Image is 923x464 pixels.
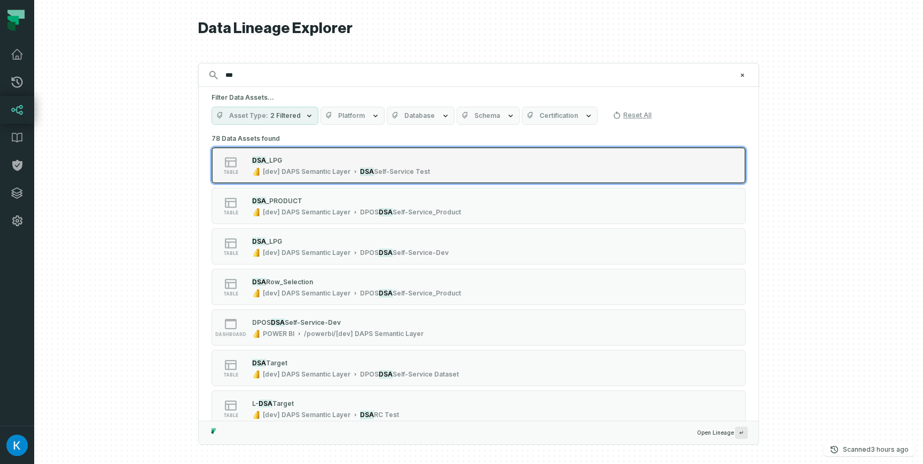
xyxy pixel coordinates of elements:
[360,249,369,257] span: DP
[360,411,399,419] div: DSA RC Test
[199,131,758,421] div: Suggestions
[360,370,369,379] span: DP
[379,370,393,379] mark: DSA
[263,289,350,298] div: [dev] DAPS Semantic Layer
[212,93,746,102] h5: Filter Data Assets...
[379,249,393,257] mark: DSA
[266,237,282,245] span: _LPG
[212,350,746,386] button: table[dev] DAPS Semantic LayerDPOSDSASelf-Service Dataset
[212,188,746,224] button: table[dev] DAPS Semantic LayerDPOSDSASelf-Service_Product
[320,107,385,125] button: Platform
[6,435,28,456] img: avatar of Kosta Shougaev
[198,19,759,38] h1: Data Lineage Explorer
[360,249,449,257] div: DPOS DSA Self-Service-Dev
[393,370,459,379] span: Self-Service Dataset
[360,411,374,419] mark: DSA
[304,330,424,338] div: /powerbi/[dev] DAPS Semantic Layer
[252,197,266,205] mark: DSA
[212,309,746,346] button: dashboardPOWER BI/powerbi/[dev] DAPS Semantic Layer
[393,289,461,298] span: Self-Service_Product
[259,399,272,407] mark: DSA
[263,249,350,257] div: [dev] DAPS Semantic Layer
[843,444,909,455] p: Scanned
[393,249,449,257] span: Self-Service-Dev
[369,289,379,298] span: OS
[522,107,598,125] button: Certification
[263,167,350,176] div: [dev] DAPS Semantic Layer
[360,167,430,176] div: DSA Self-Service Test
[223,291,238,297] span: table
[266,156,282,164] span: _LPG
[266,278,313,286] span: Row_Selection
[272,399,294,407] span: Target
[223,170,238,175] span: table
[223,413,238,418] span: table
[393,208,461,217] span: Self-Service_Product
[369,249,379,257] span: OS
[539,111,578,120] span: Certification
[263,330,294,338] div: POWER BI
[360,208,461,217] div: DPOS DSA Self-Service_Product
[369,208,379,217] span: OS
[824,443,915,456] button: Scanned[DATE] 4:03:47 AM
[252,359,266,367] mark: DSA
[360,289,369,298] span: DP
[360,370,459,379] div: DPOS DSA Self-Service Dataset
[252,318,261,326] span: DP
[871,445,909,453] relative-time: Oct 15, 2025, 4:03 AM GMT+3
[360,208,369,217] span: DP
[285,318,341,326] span: Self-Service-Dev
[229,111,268,120] span: Asset Type
[263,208,350,217] div: [dev] DAPS Semantic Layer
[215,332,246,337] span: dashboard
[252,278,266,286] mark: DSA
[735,427,748,439] span: Press ↵ to add a new Data Asset to the graph
[212,269,746,305] button: table[dev] DAPS Semantic LayerDPOSDSASelf-Service_Product
[266,197,302,205] span: _PRODUCT
[223,210,238,215] span: table
[474,111,500,120] span: Schema
[270,111,301,120] span: 2 Filtered
[737,70,748,81] button: Clear search query
[252,156,266,164] mark: DSA
[379,208,393,217] mark: DSA
[261,318,271,326] span: OS
[374,411,399,419] span: RC Test
[697,427,748,439] span: Open Lineage
[252,399,259,407] span: L-
[271,318,285,326] mark: DSA
[212,228,746,265] button: table[dev] DAPS Semantic LayerDPOSDSASelf-Service-Dev
[374,167,430,176] span: Self-Service Test
[369,370,379,379] span: OS
[266,359,287,367] span: Target
[360,167,374,176] mark: DSA
[212,147,746,183] button: table[dev] DAPS Semantic LayerDSASelf-Service Test
[212,107,318,125] button: Asset Type2 Filtered
[263,370,350,379] div: [dev] DAPS Semantic Layer
[223,372,238,378] span: table
[404,111,435,120] span: Database
[379,289,393,298] mark: DSA
[223,251,238,256] span: table
[338,111,365,120] span: Platform
[252,237,266,245] mark: DSA
[457,107,520,125] button: Schema
[263,411,350,419] div: [dev] DAPS Semantic Layer
[212,390,746,427] button: table[dev] DAPS Semantic LayerDSARC Test
[608,107,656,124] button: Reset All
[360,289,461,298] div: DPOS DSA Self-Service_Product
[387,107,455,125] button: Database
